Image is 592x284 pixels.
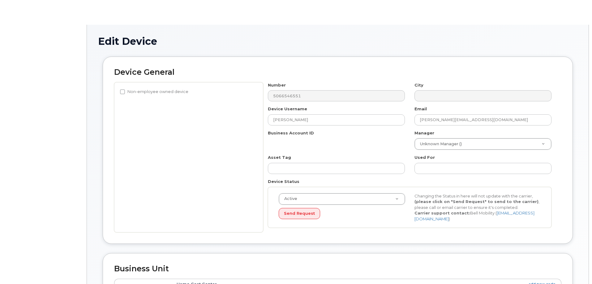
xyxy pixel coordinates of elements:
button: Send Request [279,208,320,219]
a: Active [279,193,405,205]
strong: Carrier support contact: [414,210,470,215]
label: Business Account ID [268,130,314,136]
label: Number [268,82,286,88]
label: Asset Tag [268,155,291,160]
h2: Business Unit [114,265,561,273]
div: Changing the Status in here will not update with the carrier, , please call or email carrier to e... [410,193,546,222]
a: Unknown Manager () [415,138,551,150]
label: City [414,82,423,88]
label: Device Status [268,179,299,184]
label: Used For [414,155,435,160]
label: Manager [414,130,434,136]
h2: Device General [114,68,561,77]
span: Active [281,196,297,201]
label: Device Username [268,106,307,112]
label: Email [414,106,427,112]
h1: Edit Device [98,36,577,47]
a: [EMAIL_ADDRESS][DOMAIN_NAME] [414,210,534,221]
span: Unknown Manager () [416,141,462,147]
strong: (please click on "Send Request" to send to the carrier) [414,199,538,204]
label: Non-employee owned device [120,88,188,95]
input: Non-employee owned device [120,89,125,94]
